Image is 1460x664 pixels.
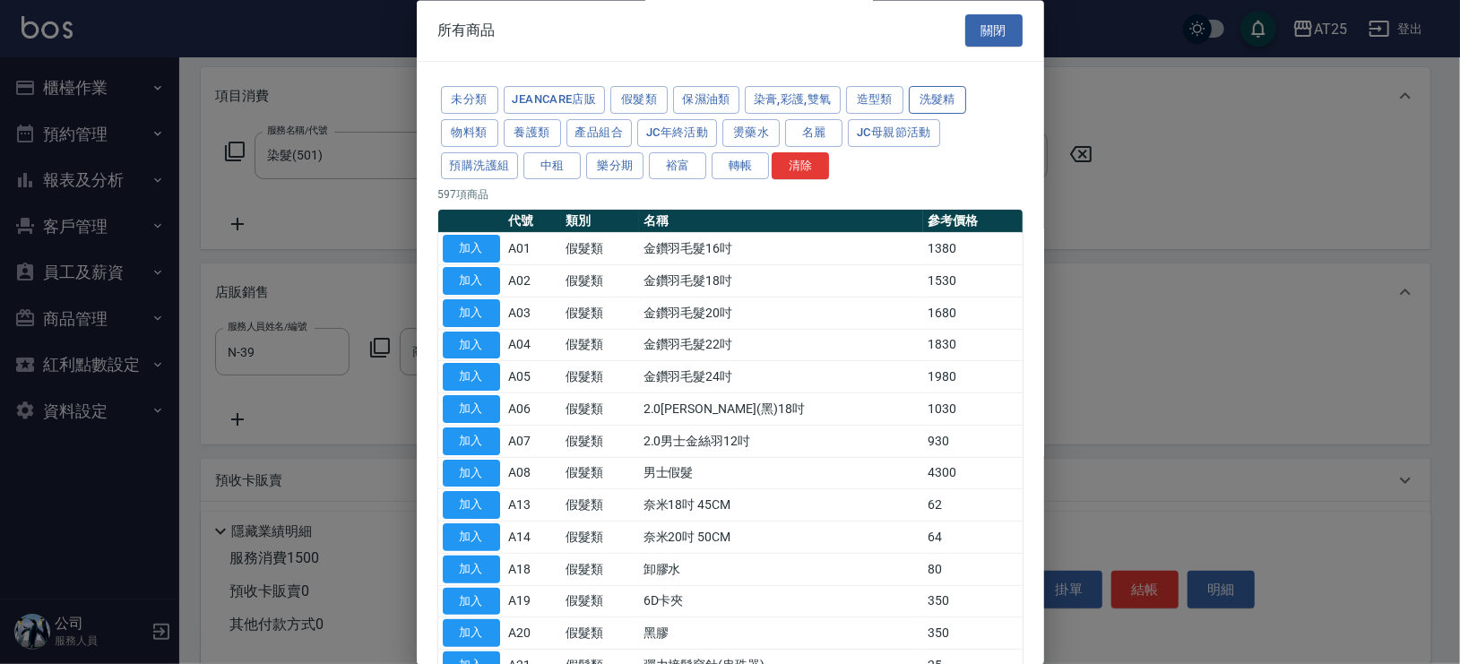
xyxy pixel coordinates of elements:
[923,361,1022,393] td: 1980
[561,393,639,426] td: 假髮類
[923,393,1022,426] td: 1030
[923,233,1022,265] td: 1380
[443,460,500,487] button: 加入
[923,458,1022,490] td: 4300
[923,522,1022,554] td: 64
[923,426,1022,458] td: 930
[785,119,842,147] button: 名麗
[639,458,924,490] td: 男士假髮
[772,152,829,180] button: 清除
[505,298,561,330] td: A03
[561,330,639,362] td: 假髮類
[443,427,500,455] button: 加入
[923,617,1022,650] td: 350
[722,119,780,147] button: 燙藥水
[505,586,561,618] td: A19
[923,586,1022,618] td: 350
[561,211,639,234] th: 類別
[909,87,966,115] button: 洗髮精
[505,233,561,265] td: A01
[505,211,561,234] th: 代號
[505,330,561,362] td: A04
[639,393,924,426] td: 2.0[PERSON_NAME](黑)18吋
[639,617,924,650] td: 黑膠
[639,489,924,522] td: 奈米18吋 45CM
[923,298,1022,330] td: 1680
[443,396,500,424] button: 加入
[561,458,639,490] td: 假髮類
[443,588,500,616] button: 加入
[673,87,739,115] button: 保濕油類
[923,211,1022,234] th: 參考價格
[639,361,924,393] td: 金鑽羽毛髮24吋
[923,554,1022,586] td: 80
[561,233,639,265] td: 假髮類
[566,119,633,147] button: 產品組合
[505,458,561,490] td: A08
[441,152,519,180] button: 預購洗護組
[639,298,924,330] td: 金鑽羽毛髮20吋
[504,119,561,147] button: 養護類
[561,489,639,522] td: 假髮類
[561,554,639,586] td: 假髮類
[561,522,639,554] td: 假髮類
[639,265,924,298] td: 金鑽羽毛髮18吋
[443,524,500,552] button: 加入
[505,361,561,393] td: A05
[443,332,500,359] button: 加入
[443,556,500,583] button: 加入
[639,554,924,586] td: 卸膠水
[639,522,924,554] td: 奈米20吋 50CM
[438,187,1023,203] p: 597 項商品
[443,236,500,263] button: 加入
[965,14,1023,47] button: 關閉
[923,265,1022,298] td: 1530
[505,522,561,554] td: A14
[923,489,1022,522] td: 62
[443,364,500,392] button: 加入
[561,426,639,458] td: 假髮類
[639,586,924,618] td: 6D卡夾
[649,152,706,180] button: 裕富
[441,119,498,147] button: 物料類
[505,489,561,522] td: A13
[923,330,1022,362] td: 1830
[639,233,924,265] td: 金鑽羽毛髮16吋
[504,87,606,115] button: JeanCare店販
[561,265,639,298] td: 假髮類
[505,554,561,586] td: A18
[639,211,924,234] th: 名稱
[712,152,769,180] button: 轉帳
[443,299,500,327] button: 加入
[505,265,561,298] td: A02
[443,492,500,520] button: 加入
[639,330,924,362] td: 金鑽羽毛髮22吋
[561,617,639,650] td: 假髮類
[561,586,639,618] td: 假髮類
[523,152,581,180] button: 中租
[637,119,717,147] button: JC年終活動
[586,152,644,180] button: 樂分期
[505,393,561,426] td: A06
[848,119,940,147] button: JC母親節活動
[561,361,639,393] td: 假髮類
[438,22,496,39] span: 所有商品
[505,426,561,458] td: A07
[745,87,841,115] button: 染膏,彩護,雙氧
[846,87,903,115] button: 造型類
[505,617,561,650] td: A20
[561,298,639,330] td: 假髮類
[639,426,924,458] td: 2.0男士金絲羽12吋
[441,87,498,115] button: 未分類
[610,87,668,115] button: 假髮類
[443,268,500,296] button: 加入
[443,620,500,648] button: 加入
